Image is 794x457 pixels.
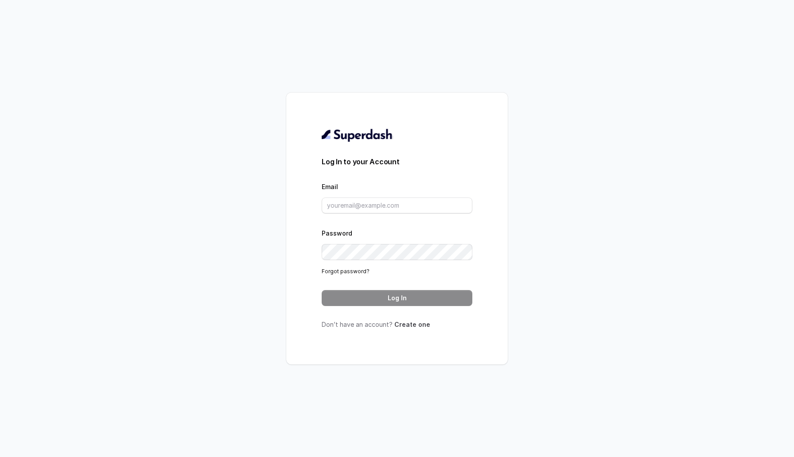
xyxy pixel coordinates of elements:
[322,198,472,213] input: youremail@example.com
[322,320,472,329] p: Don’t have an account?
[322,268,370,275] a: Forgot password?
[394,321,430,328] a: Create one
[322,128,393,142] img: light.svg
[322,156,472,167] h3: Log In to your Account
[322,183,338,190] label: Email
[322,229,352,237] label: Password
[322,290,472,306] button: Log In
